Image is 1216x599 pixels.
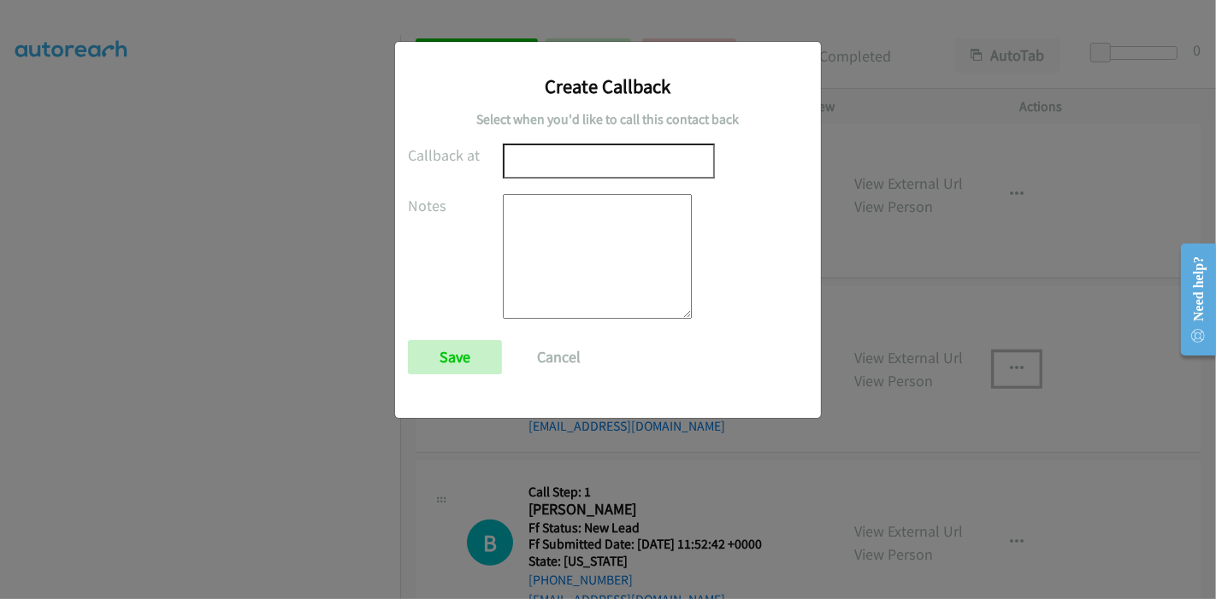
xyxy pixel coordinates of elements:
label: Notes [408,194,503,217]
input: Save [408,340,502,374]
h5: Select when you'd like to call this contact back [408,111,808,128]
button: Cancel [521,340,597,374]
iframe: Resource Center [1167,232,1216,367]
label: What is the earliest we should we schedule the call for (add to the list you're dialing down)? [408,144,503,167]
h3: Create Callback [408,74,808,98]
